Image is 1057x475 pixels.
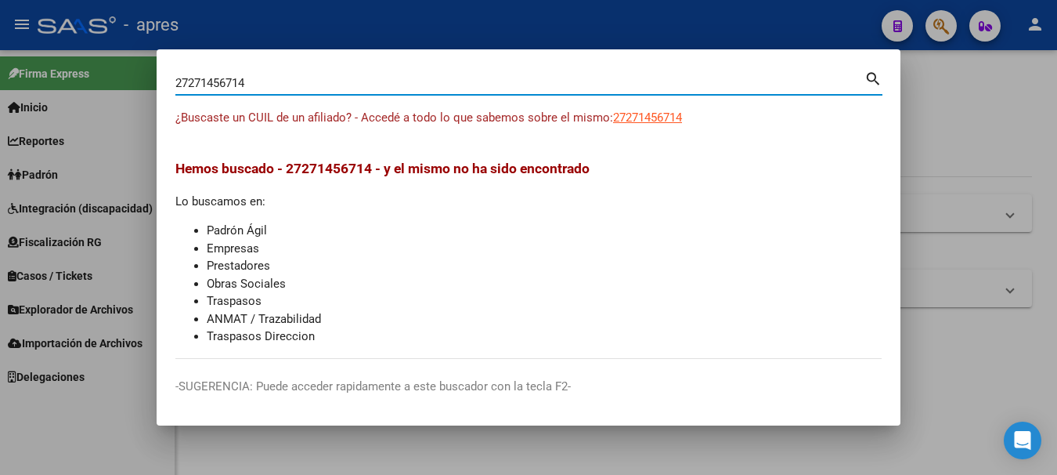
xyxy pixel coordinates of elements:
li: Traspasos Direccion [207,328,882,346]
span: ¿Buscaste un CUIL de un afiliado? - Accedé a todo lo que sabemos sobre el mismo: [175,111,613,125]
li: Traspasos [207,292,882,310]
span: 27271456714 [613,111,682,125]
li: Obras Sociales [207,275,882,293]
li: ANMAT / Trazabilidad [207,310,882,328]
div: Open Intercom Messenger [1004,422,1041,459]
div: Lo buscamos en: [175,158,882,346]
li: Empresas [207,240,882,258]
li: Padrón Ágil [207,222,882,240]
mat-icon: search [864,68,882,87]
li: Prestadores [207,257,882,275]
span: Hemos buscado - 27271456714 - y el mismo no ha sido encontrado [175,161,590,176]
p: -SUGERENCIA: Puede acceder rapidamente a este buscador con la tecla F2- [175,378,882,396]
